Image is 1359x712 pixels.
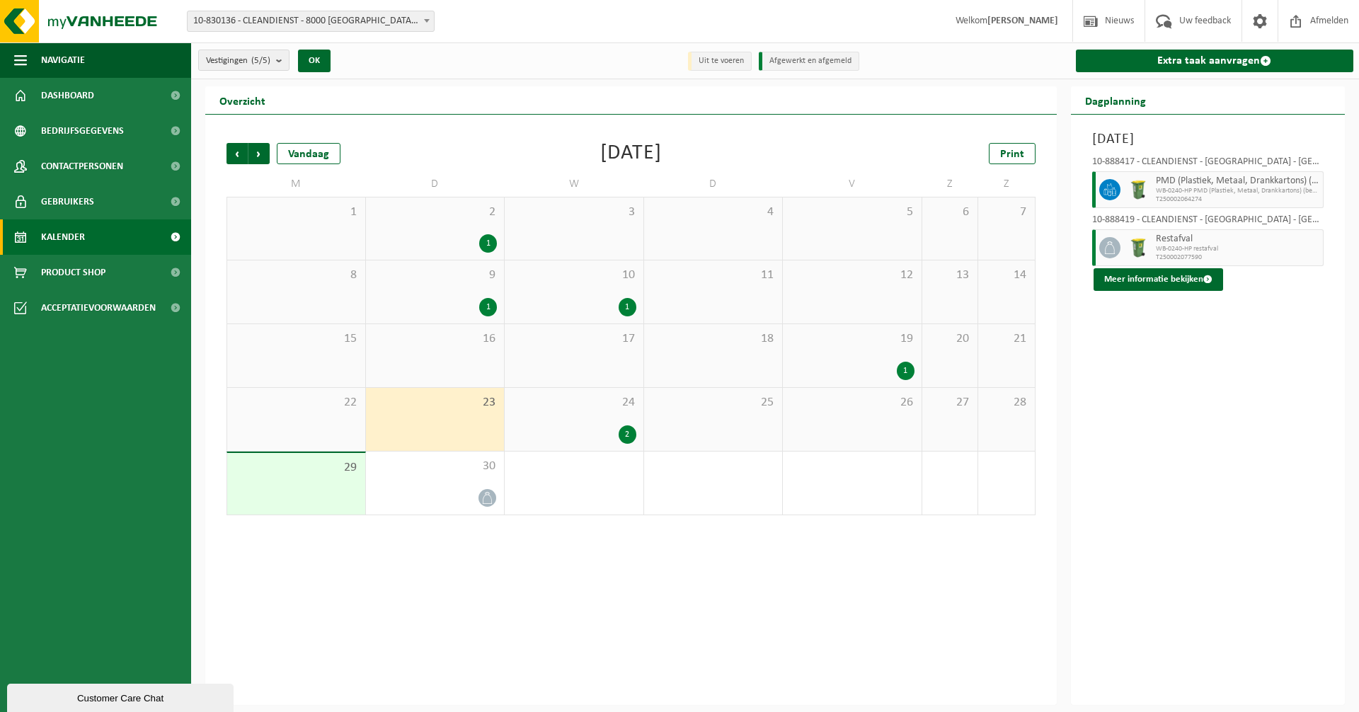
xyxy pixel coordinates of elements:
[783,171,922,197] td: V
[1092,157,1324,171] div: 10-888417 - CLEANDIENST - [GEOGRAPHIC_DATA] - [GEOGRAPHIC_DATA]
[248,143,270,164] span: Volgende
[41,184,94,219] span: Gebruikers
[234,205,358,220] span: 1
[790,205,914,220] span: 5
[929,331,971,347] span: 20
[234,395,358,410] span: 22
[790,268,914,283] span: 12
[512,205,636,220] span: 3
[790,395,914,410] span: 26
[759,52,859,71] li: Afgewerkt en afgemeld
[373,205,498,220] span: 2
[7,681,236,712] iframe: chat widget
[1092,215,1324,229] div: 10-888419 - CLEANDIENST - [GEOGRAPHIC_DATA] - [GEOGRAPHIC_DATA]
[929,395,971,410] span: 27
[251,56,270,65] count: (5/5)
[978,171,1035,197] td: Z
[234,331,358,347] span: 15
[1000,149,1024,160] span: Print
[1156,195,1320,204] span: T250002064274
[505,171,644,197] td: W
[929,268,971,283] span: 13
[41,255,105,290] span: Product Shop
[234,460,358,476] span: 29
[1128,237,1149,258] img: WB-0240-HPE-GN-50
[985,395,1027,410] span: 28
[897,362,914,380] div: 1
[188,11,434,31] span: 10-830136 - CLEANDIENST - 8000 BRUGGE, PATHOEKEWEG 48
[479,234,497,253] div: 1
[644,171,784,197] td: D
[651,268,776,283] span: 11
[298,50,331,72] button: OK
[226,143,248,164] span: Vorige
[366,171,505,197] td: D
[479,298,497,316] div: 1
[512,268,636,283] span: 10
[373,459,498,474] span: 30
[205,86,280,114] h2: Overzicht
[989,143,1036,164] a: Print
[651,331,776,347] span: 18
[1128,179,1149,200] img: WB-0240-HPE-GN-50
[1156,253,1320,262] span: T250002077590
[922,171,979,197] td: Z
[1156,234,1320,245] span: Restafval
[512,395,636,410] span: 24
[985,268,1027,283] span: 14
[198,50,289,71] button: Vestigingen(5/5)
[206,50,270,71] span: Vestigingen
[619,425,636,444] div: 2
[985,205,1027,220] span: 7
[512,331,636,347] span: 17
[688,52,752,71] li: Uit te voeren
[1076,50,1354,72] a: Extra taak aanvragen
[41,113,124,149] span: Bedrijfsgegevens
[373,331,498,347] span: 16
[41,78,94,113] span: Dashboard
[1094,268,1223,291] button: Meer informatie bekijken
[234,268,358,283] span: 8
[1156,245,1320,253] span: WB-0240-HP restafval
[41,149,123,184] span: Contactpersonen
[1071,86,1160,114] h2: Dagplanning
[1092,129,1324,150] h3: [DATE]
[187,11,435,32] span: 10-830136 - CLEANDIENST - 8000 BRUGGE, PATHOEKEWEG 48
[277,143,340,164] div: Vandaag
[373,395,498,410] span: 23
[619,298,636,316] div: 1
[41,42,85,78] span: Navigatie
[987,16,1058,26] strong: [PERSON_NAME]
[651,205,776,220] span: 4
[373,268,498,283] span: 9
[41,290,156,326] span: Acceptatievoorwaarden
[651,395,776,410] span: 25
[790,331,914,347] span: 19
[985,331,1027,347] span: 21
[929,205,971,220] span: 6
[600,143,662,164] div: [DATE]
[41,219,85,255] span: Kalender
[226,171,366,197] td: M
[1156,187,1320,195] span: WB-0240-HP PMD (Plastiek, Metaal, Drankkartons) (bedrijven)
[1156,176,1320,187] span: PMD (Plastiek, Metaal, Drankkartons) (bedrijven)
